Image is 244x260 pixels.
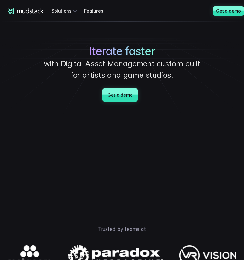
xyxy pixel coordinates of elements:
span: Work with outsourced artists? [7,198,73,204]
a: Features [84,5,111,17]
a: mudstack logo [8,8,44,14]
a: Get a demo [213,6,244,16]
a: Get a demo [102,88,137,102]
span: Iterate faster [89,45,155,58]
p: with Digital Asset Management custom built for artists and game studios. [40,58,204,81]
div: Solutions [51,5,79,17]
input: Work with outsourced artists? [2,199,6,203]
